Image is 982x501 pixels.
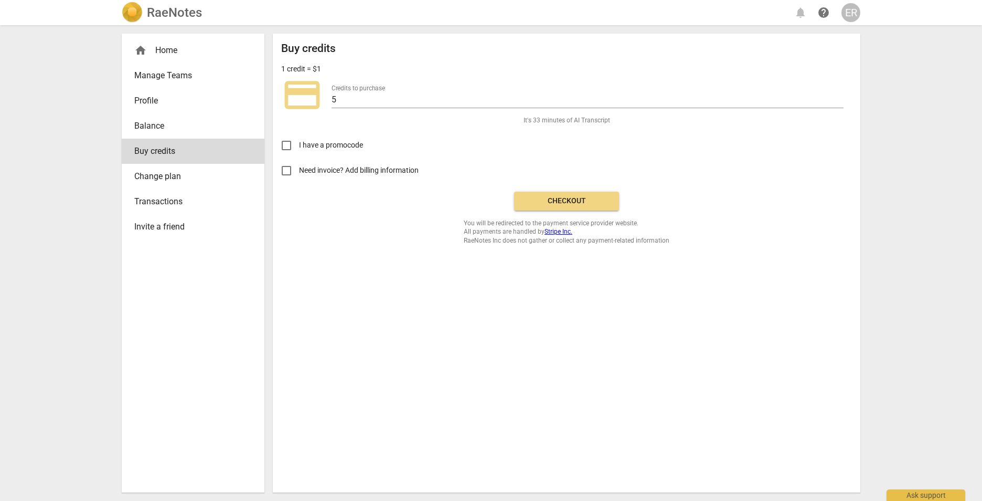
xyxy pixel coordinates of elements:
a: Buy credits [122,139,264,164]
span: Buy credits [134,145,243,158]
img: Logo [122,2,143,23]
a: Transactions [122,189,264,214]
a: LogoRaeNotes [122,2,202,23]
button: Checkout [514,192,619,211]
a: Help [814,3,833,22]
span: Manage Teams [134,69,243,82]
a: Change plan [122,164,264,189]
div: Home [134,44,243,57]
span: Change plan [134,170,243,183]
div: Ask support [887,489,965,501]
h2: Buy credits [281,42,336,55]
span: credit_card [281,74,323,116]
span: home [134,44,147,57]
span: Profile [134,95,243,107]
span: I have a promocode [299,140,363,151]
h2: RaeNotes [147,5,202,20]
button: ER [841,3,860,22]
span: It's 33 minutes of AI Transcript [524,116,610,125]
span: Need invoice? Add billing information [299,165,420,176]
a: Invite a friend [122,214,264,239]
span: help [817,6,830,19]
span: Checkout [522,196,611,206]
span: Balance [134,120,243,132]
p: 1 credit = $1 [281,64,321,75]
span: Transactions [134,195,243,208]
a: Stripe Inc. [545,228,572,235]
a: Balance [122,113,264,139]
label: Credits to purchase [332,85,385,91]
span: You will be redirected to the payment service provider website. All payments are handled by RaeNo... [464,219,669,245]
a: Manage Teams [122,63,264,88]
a: Profile [122,88,264,113]
div: Home [122,38,264,63]
span: Invite a friend [134,221,243,233]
